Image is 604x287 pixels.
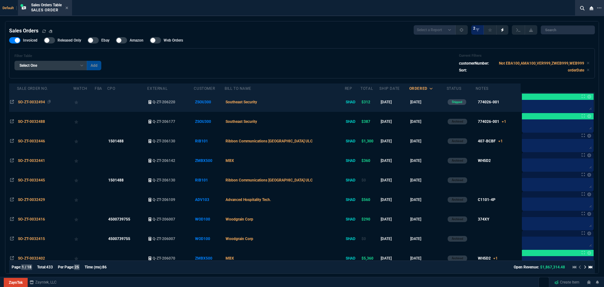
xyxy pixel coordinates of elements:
td: $560 [361,190,379,210]
p: Archived [452,178,463,183]
span: Q-ZT-206142 [153,158,175,163]
p: Archived [452,158,463,163]
span: Q-ZT-206007 [153,237,175,241]
td: SHAD [345,92,361,112]
nx-fornida-value: 1501488 [108,138,146,144]
div: WH5D2 [478,158,491,164]
span: SO-ZT-0032416 [18,217,45,221]
nx-fornida-value: 4500739755 [108,216,146,222]
td: SHAD [345,112,361,131]
span: Q-ZT-206220 [153,100,175,104]
td: $5,360 [361,249,379,268]
td: $0 [361,170,379,190]
span: Ebay [101,38,109,43]
td: [DATE] [379,210,409,229]
div: Add to Watchlist [74,254,94,263]
span: Per Page: [58,265,74,269]
span: SO-ZT-0032494 [18,100,45,104]
p: Archived [452,256,463,261]
span: MBX [226,158,234,163]
td: $1,300 [361,131,379,151]
td: [DATE] [409,229,447,249]
span: 1 / 18 [21,264,32,270]
td: [DATE] [379,229,409,249]
div: 774026-001 [478,99,499,105]
span: Q-ZT-206007 [153,217,175,221]
td: [DATE] [409,151,447,170]
div: Ship Date [379,86,400,91]
td: SHAD [345,190,361,210]
h6: Filter Table [14,54,101,58]
a: Create Item [552,278,582,287]
span: Southeast Security [226,119,257,124]
div: Add to Watchlist [74,137,94,146]
td: WOD100 [194,229,225,249]
td: [DATE] [409,112,447,131]
span: 86 [102,265,107,269]
span: 2 [473,26,475,31]
td: [DATE] [379,112,409,131]
td: SHAD [345,151,361,170]
div: External [147,86,167,91]
code: Not EBA100,AMA100,VER999,ZWEB999,WEB999 [499,61,584,66]
td: SHAD [345,229,361,249]
span: +1 [498,139,503,143]
td: [DATE] [409,92,447,112]
span: Amazon [130,38,143,43]
span: Total: [37,265,46,269]
span: SO-ZT-0032429 [18,198,45,202]
div: Add to Watchlist [74,176,94,185]
div: Total [361,86,373,91]
p: Archived [452,236,463,241]
span: 433 [46,265,53,269]
div: C1101-4P [478,197,495,203]
nx-icon: Close Tab [65,6,68,11]
div: Add to Watchlist [74,117,94,126]
div: Add to Watchlist [74,234,94,243]
nx-icon: Open In Opposite Panel [10,158,14,163]
p: Sort: [459,67,467,73]
input: Search [541,26,595,34]
td: [DATE] [379,170,409,190]
td: SHAD [345,249,361,268]
nx-icon: Open In Opposite Panel [10,178,14,182]
div: Add to Watchlist [74,215,94,224]
p: customerNumber: [459,60,489,66]
nx-icon: Open In Opposite Panel [10,139,14,143]
td: ZMBX500 [194,249,225,268]
div: 774026-001+1 [478,119,506,124]
span: Woodgrain Corp [226,237,253,241]
div: Add to Watchlist [74,98,94,106]
div: ordered [409,86,428,91]
span: Q-ZT-206130 [153,178,175,182]
span: SO-ZT-0032445 [18,178,45,182]
span: Q-ZT-206130 [153,139,175,143]
span: 4500739755 [108,237,130,241]
span: 4500739755 [108,217,130,221]
p: Sales Order [31,8,62,13]
nx-icon: Open In Opposite Panel [10,198,14,202]
span: Sales Orders Table [31,3,62,7]
nx-icon: Open In Opposite Panel [10,256,14,261]
span: Q-ZT-206070 [153,256,175,261]
nx-icon: Open New Tab [597,5,601,11]
nx-fornida-value: 1501488 [108,177,146,183]
div: Customer [194,86,215,91]
span: Q-ZT-206177 [153,119,175,124]
span: SO-ZT-0032488 [18,119,45,124]
span: MBX [226,256,234,261]
td: RIB101 [194,170,225,190]
span: Ribbon Communications [GEOGRAPHIC_DATA] ULC [226,139,313,143]
td: $387 [361,112,379,131]
div: FBA [95,86,102,91]
td: [DATE] [409,190,447,210]
code: orderDate [568,68,584,72]
div: CPO [107,86,115,91]
td: $0 [361,229,379,249]
td: [DATE] [379,92,409,112]
td: [DATE] [409,249,447,268]
nx-icon: Open In Opposite Panel [10,217,14,221]
div: Notes [476,86,489,91]
div: Status [447,86,461,91]
div: Watch [73,86,87,91]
